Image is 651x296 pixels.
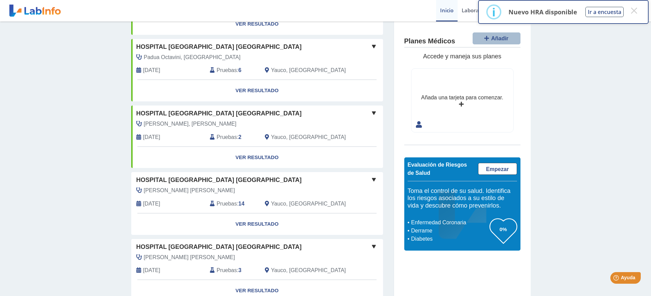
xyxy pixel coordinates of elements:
span: Añadir [491,36,508,41]
span: Yauco, PR [271,266,346,274]
h3: 0% [490,225,517,234]
span: 2025-03-28 [143,200,160,208]
li: Derrame [409,227,490,235]
span: Hospital [GEOGRAPHIC_DATA] [GEOGRAPHIC_DATA] [136,109,302,118]
b: 2 [239,134,242,140]
div: i [492,6,496,18]
button: Ir a encuesta [585,7,624,17]
a: Empezar [478,163,517,175]
a: Ver Resultado [131,80,383,101]
iframe: Help widget launcher [590,269,643,288]
li: Diabetes [409,235,490,243]
li: Enfermedad Coronaria [409,219,490,227]
span: Yauco, PR [271,66,346,74]
span: Yauco, PR [271,133,346,141]
span: Yauco, PR [271,200,346,208]
button: Añadir [473,32,520,44]
span: Hospital [GEOGRAPHIC_DATA] [GEOGRAPHIC_DATA] [136,175,302,185]
span: Evaluación de Riesgos de Salud [408,162,467,176]
span: Pruebas [217,200,237,208]
span: Hospital [GEOGRAPHIC_DATA] [GEOGRAPHIC_DATA] [136,42,302,52]
a: Ver Resultado [131,213,383,235]
span: Cummings Alvarez, Dennis [144,253,235,262]
span: Empezar [486,166,509,172]
div: : [205,266,260,274]
b: 14 [239,201,245,207]
span: Accede y maneja sus planes [423,53,501,60]
span: Pruebas [217,133,237,141]
button: Close this dialog [628,4,640,17]
div: : [205,133,260,141]
div: : [205,66,260,74]
div: : [205,200,260,208]
span: Justiniano Garcia, Maria [144,186,235,195]
span: 2022-11-23 [143,133,160,141]
div: Añada una tarjeta para comenzar. [421,94,503,102]
span: Pruebas [217,266,237,274]
a: Ver Resultado [131,13,383,35]
span: 2025-01-21 [143,266,160,274]
b: 3 [239,267,242,273]
span: Pruebas [217,66,237,74]
h5: Toma el control de su salud. Identifica los riesgos asociados a su estilo de vida y descubre cómo... [408,187,517,210]
span: 2023-02-11 [143,66,160,74]
a: Ver Resultado [131,147,383,168]
span: Hospital [GEOGRAPHIC_DATA] [GEOGRAPHIC_DATA] [136,242,302,252]
span: Padua Octavini, Ilean [144,53,241,61]
b: 6 [239,67,242,73]
h4: Planes Médicos [404,37,455,45]
span: Rodriguez Rodriguez, Karen [144,120,236,128]
p: Nuevo HRA disponible [508,8,577,16]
